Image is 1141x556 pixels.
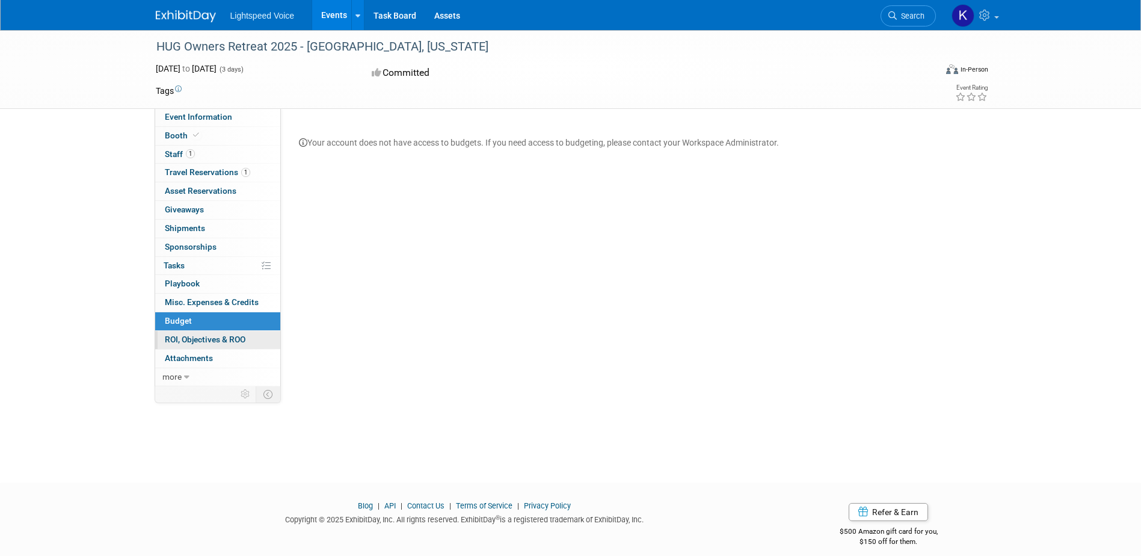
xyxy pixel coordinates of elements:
[384,501,396,510] a: API
[155,331,280,349] a: ROI, Objectives & ROO
[155,146,280,164] a: Staff1
[496,514,500,521] sup: ®
[299,125,977,149] div: Your account does not have access to budgets. If you need access to budgeting, please contact you...
[165,186,236,196] span: Asset Reservations
[155,201,280,219] a: Giveaways
[165,223,205,233] span: Shipments
[165,353,213,363] span: Attachments
[514,501,522,510] span: |
[165,205,204,214] span: Giveaways
[155,108,280,126] a: Event Information
[897,11,924,20] span: Search
[792,519,986,546] div: $500 Amazon gift card for you,
[165,242,217,252] span: Sponsorships
[156,85,182,97] td: Tags
[165,297,259,307] span: Misc. Expenses & Credits
[256,386,280,402] td: Toggle Event Tabs
[849,503,928,521] a: Refer & Earn
[155,350,280,368] a: Attachments
[165,112,232,122] span: Event Information
[164,261,185,270] span: Tasks
[446,501,454,510] span: |
[155,238,280,256] a: Sponsorships
[375,501,383,510] span: |
[165,131,201,140] span: Booth
[155,257,280,275] a: Tasks
[165,316,192,326] span: Budget
[946,64,958,74] img: Format-Inperson.png
[524,501,571,510] a: Privacy Policy
[218,66,244,73] span: (3 days)
[235,386,256,402] td: Personalize Event Tab Strip
[792,537,986,547] div: $150 off for them.
[230,11,295,20] span: Lightspeed Voice
[155,294,280,312] a: Misc. Expenses & Credits
[398,501,405,510] span: |
[155,312,280,330] a: Budget
[155,275,280,293] a: Playbook
[407,501,444,510] a: Contact Us
[165,335,245,344] span: ROI, Objectives & ROO
[155,127,280,145] a: Booth
[165,279,200,288] span: Playbook
[180,64,192,73] span: to
[193,132,199,138] i: Booth reservation complete
[960,65,988,74] div: In-Person
[156,64,217,73] span: [DATE] [DATE]
[155,220,280,238] a: Shipments
[156,511,774,525] div: Copyright © 2025 ExhibitDay, Inc. All rights reserved. ExhibitDay is a registered trademark of Ex...
[155,164,280,182] a: Travel Reservations1
[881,5,936,26] a: Search
[955,85,988,91] div: Event Rating
[165,167,250,177] span: Travel Reservations
[156,10,216,22] img: ExhibitDay
[186,149,195,158] span: 1
[162,372,182,381] span: more
[368,63,634,84] div: Committed
[155,368,280,386] a: more
[165,149,195,159] span: Staff
[152,36,918,58] div: HUG Owners Retreat 2025 - [GEOGRAPHIC_DATA], [US_STATE]
[155,182,280,200] a: Asset Reservations
[865,63,989,81] div: Event Format
[358,501,373,510] a: Blog
[952,4,974,27] img: Khanh Nguyen
[241,168,250,177] span: 1
[456,501,512,510] a: Terms of Service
